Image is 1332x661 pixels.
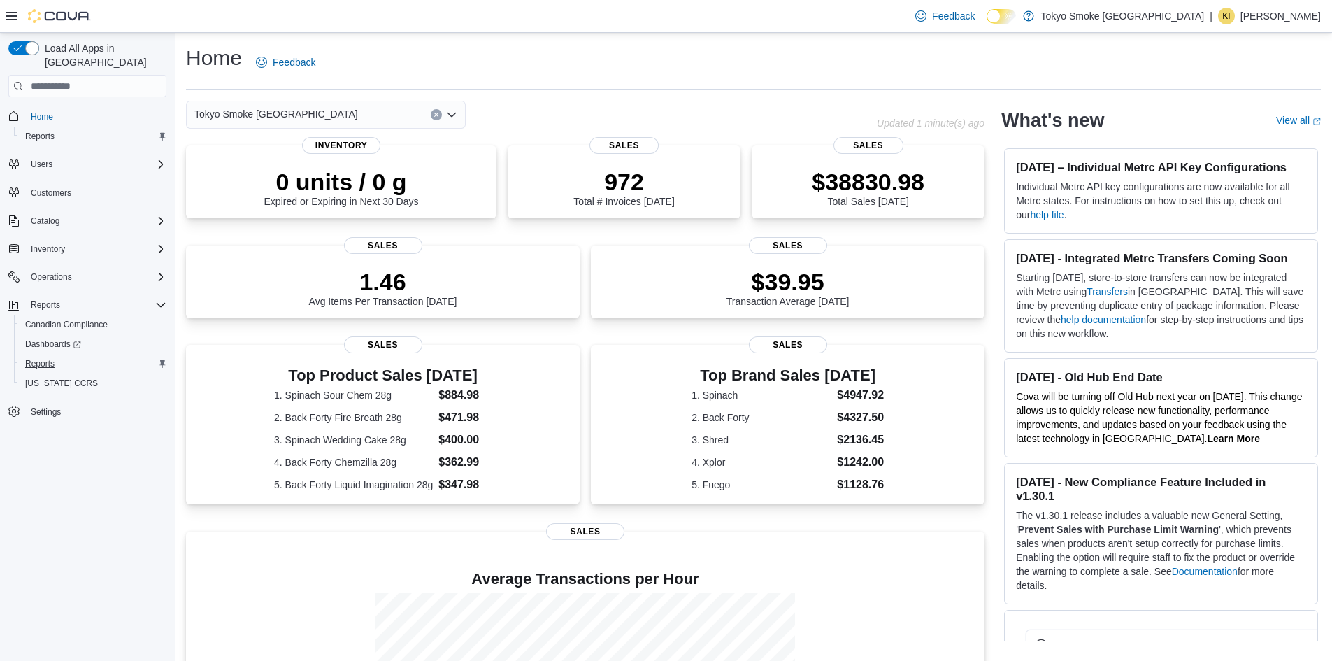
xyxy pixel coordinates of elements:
[274,433,433,447] dt: 3. Spinach Wedding Cake 28g
[837,409,884,426] dd: $4327.50
[25,213,65,229] button: Catalog
[1016,160,1306,174] h3: [DATE] – Individual Metrc API Key Configurations
[438,432,492,448] dd: $400.00
[1210,8,1212,24] p: |
[20,316,113,333] a: Canadian Compliance
[726,268,850,307] div: Transaction Average [DATE]
[273,55,315,69] span: Feedback
[39,41,166,69] span: Load All Apps in [GEOGRAPHIC_DATA]
[1018,524,1219,535] strong: Prevent Sales with Purchase Limit Warning
[877,118,984,129] p: Updated 1 minute(s) ago
[910,2,980,30] a: Feedback
[438,476,492,493] dd: $347.98
[194,106,358,122] span: Tokyo Smoke [GEOGRAPHIC_DATA]
[14,334,172,354] a: Dashboards
[1208,433,1260,444] a: Learn More
[25,108,59,125] a: Home
[987,9,1016,24] input: Dark Mode
[1240,8,1321,24] p: [PERSON_NAME]
[25,241,166,257] span: Inventory
[25,185,77,201] a: Customers
[3,211,172,231] button: Catalog
[302,137,380,154] span: Inventory
[1087,286,1128,297] a: Transfers
[197,571,973,588] h4: Average Transactions per Hour
[20,128,166,145] span: Reports
[25,297,66,313] button: Reports
[25,378,98,389] span: [US_STATE] CCRS
[14,127,172,146] button: Reports
[438,387,492,404] dd: $884.98
[274,388,433,402] dt: 1. Spinach Sour Chem 28g
[20,375,103,392] a: [US_STATE] CCRS
[25,213,166,229] span: Catalog
[20,336,166,353] span: Dashboards
[31,243,65,255] span: Inventory
[3,401,172,422] button: Settings
[25,107,166,125] span: Home
[274,367,492,384] h3: Top Product Sales [DATE]
[833,137,903,154] span: Sales
[25,297,166,313] span: Reports
[25,319,108,330] span: Canadian Compliance
[25,404,66,420] a: Settings
[20,355,60,372] a: Reports
[31,159,52,170] span: Users
[250,48,321,76] a: Feedback
[14,354,172,374] button: Reports
[1276,115,1321,126] a: View allExternal link
[692,478,831,492] dt: 5. Fuego
[589,137,659,154] span: Sales
[837,432,884,448] dd: $2136.45
[692,388,831,402] dt: 1. Spinach
[1016,509,1306,592] p: The v1.30.1 release includes a valuable new General Setting, ' ', which prevents sales when produ...
[3,155,172,174] button: Users
[20,316,166,333] span: Canadian Compliance
[274,478,433,492] dt: 5. Back Forty Liquid Imagination 28g
[1222,8,1230,24] span: KI
[344,336,422,353] span: Sales
[431,109,442,120] button: Clear input
[25,269,78,285] button: Operations
[692,455,831,469] dt: 4. Xplor
[25,241,71,257] button: Inventory
[3,239,172,259] button: Inventory
[31,406,61,418] span: Settings
[1016,370,1306,384] h3: [DATE] - Old Hub End Date
[546,523,624,540] span: Sales
[31,299,60,311] span: Reports
[274,411,433,425] dt: 2. Back Forty Fire Breath 28g
[28,9,91,23] img: Cova
[837,387,884,404] dd: $4947.92
[25,358,55,369] span: Reports
[3,295,172,315] button: Reports
[749,336,827,353] span: Sales
[20,336,87,353] a: Dashboards
[3,183,172,203] button: Customers
[25,269,166,285] span: Operations
[1016,180,1306,222] p: Individual Metrc API key configurations are now available for all Metrc states. For instructions ...
[726,268,850,296] p: $39.95
[1041,8,1205,24] p: Tokyo Smoke [GEOGRAPHIC_DATA]
[812,168,924,207] div: Total Sales [DATE]
[692,367,884,384] h3: Top Brand Sales [DATE]
[1016,271,1306,341] p: Starting [DATE], store-to-store transfers can now be integrated with Metrc using in [GEOGRAPHIC_D...
[932,9,975,23] span: Feedback
[1016,391,1302,444] span: Cova will be turning off Old Hub next year on [DATE]. This change allows us to quickly release ne...
[8,100,166,458] nav: Complex example
[20,375,166,392] span: Washington CCRS
[749,237,827,254] span: Sales
[20,128,60,145] a: Reports
[31,187,71,199] span: Customers
[31,215,59,227] span: Catalog
[837,454,884,471] dd: $1242.00
[438,454,492,471] dd: $362.99
[573,168,674,196] p: 972
[1172,566,1238,577] a: Documentation
[25,184,166,201] span: Customers
[309,268,457,296] p: 1.46
[3,267,172,287] button: Operations
[446,109,457,120] button: Open list of options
